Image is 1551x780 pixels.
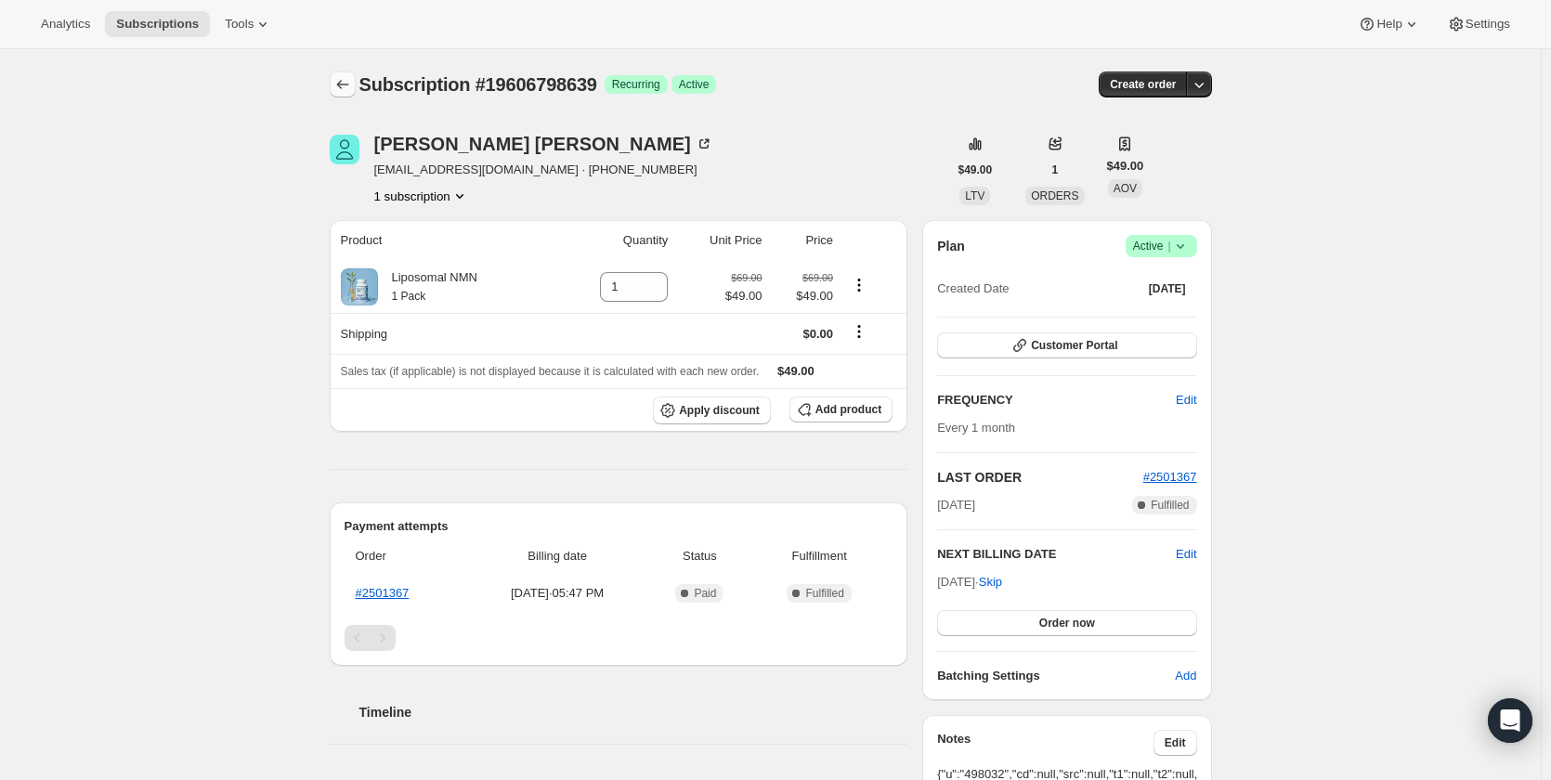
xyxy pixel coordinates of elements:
[374,187,469,205] button: Product actions
[937,610,1196,636] button: Order now
[392,290,426,303] small: 1 Pack
[1165,385,1207,415] button: Edit
[773,287,833,305] span: $49.00
[1052,162,1059,177] span: 1
[1107,157,1144,175] span: $49.00
[1175,667,1196,685] span: Add
[1347,11,1431,37] button: Help
[767,220,839,261] th: Price
[979,573,1002,591] span: Skip
[1176,545,1196,564] button: Edit
[815,402,881,417] span: Add product
[1165,735,1186,750] span: Edit
[937,575,1002,589] span: [DATE] ·
[777,364,815,378] span: $49.00
[958,162,993,177] span: $49.00
[1138,276,1197,302] button: [DATE]
[116,17,199,32] span: Subscriptions
[937,421,1015,435] span: Every 1 month
[673,220,767,261] th: Unit Price
[679,403,760,418] span: Apply discount
[330,71,356,97] button: Subscriptions
[1176,391,1196,409] span: Edit
[757,547,881,565] span: Fulfillment
[345,517,893,536] h2: Payment attempts
[731,272,762,283] small: $69.00
[472,584,642,603] span: [DATE] · 05:47 PM
[937,332,1196,358] button: Customer Portal
[937,667,1175,685] h6: Batching Settings
[330,313,557,354] th: Shipping
[359,703,908,721] h2: Timeline
[803,327,834,341] span: $0.00
[937,545,1176,564] h2: NEXT BILLING DATE
[844,275,874,295] button: Product actions
[965,189,984,202] span: LTV
[30,11,101,37] button: Analytics
[1041,157,1070,183] button: 1
[1151,498,1189,513] span: Fulfilled
[378,268,477,305] div: Liposomal NMN
[947,157,1004,183] button: $49.00
[41,17,90,32] span: Analytics
[556,220,673,261] th: Quantity
[937,468,1142,487] h2: LAST ORDER
[345,625,893,651] nav: Pagination
[1114,182,1137,195] span: AOV
[937,496,975,514] span: [DATE]
[356,586,410,600] a: #2501367
[1099,71,1187,97] button: Create order
[341,268,378,305] img: product img
[341,365,760,378] span: Sales tax (if applicable) is not displayed because it is calculated with each new order.
[802,272,833,283] small: $69.00
[1031,189,1078,202] span: ORDERS
[805,586,843,601] span: Fulfilled
[1031,338,1117,353] span: Customer Portal
[1133,237,1190,255] span: Active
[844,321,874,342] button: Shipping actions
[472,547,642,565] span: Billing date
[937,730,1153,756] h3: Notes
[1436,11,1521,37] button: Settings
[1488,698,1532,743] div: Open Intercom Messenger
[374,161,713,179] span: [EMAIL_ADDRESS][DOMAIN_NAME] · [PHONE_NUMBER]
[725,287,762,305] span: $49.00
[1466,17,1510,32] span: Settings
[937,391,1176,409] h2: FREQUENCY
[345,536,467,577] th: Order
[330,135,359,164] span: Charles Northcutt
[968,567,1013,597] button: Skip
[679,77,710,92] span: Active
[612,77,660,92] span: Recurring
[1149,281,1186,296] span: [DATE]
[653,396,771,424] button: Apply discount
[374,135,713,153] div: [PERSON_NAME] [PERSON_NAME]
[937,279,1009,298] span: Created Date
[105,11,210,37] button: Subscriptions
[789,396,893,422] button: Add product
[654,547,746,565] span: Status
[359,74,597,95] span: Subscription #19606798639
[937,237,965,255] h2: Plan
[330,220,557,261] th: Product
[694,586,716,601] span: Paid
[1143,468,1197,487] button: #2501367
[1167,239,1170,253] span: |
[1164,661,1207,691] button: Add
[1143,470,1197,484] a: #2501367
[214,11,283,37] button: Tools
[1376,17,1401,32] span: Help
[225,17,254,32] span: Tools
[1110,77,1176,92] span: Create order
[1039,616,1095,630] span: Order now
[1153,730,1197,756] button: Edit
